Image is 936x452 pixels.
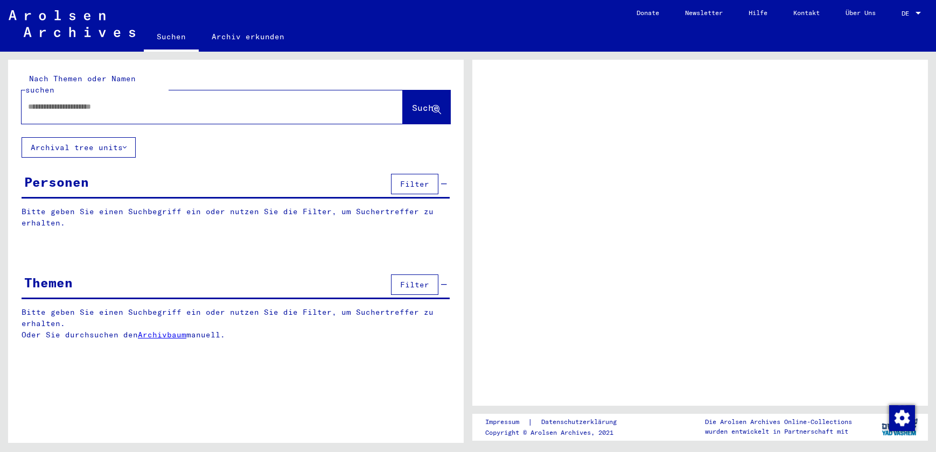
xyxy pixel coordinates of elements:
[485,416,528,428] a: Impressum
[705,417,852,427] p: Die Arolsen Archives Online-Collections
[879,413,920,440] img: yv_logo.png
[22,307,450,341] p: Bitte geben Sie einen Suchbegriff ein oder nutzen Sie die Filter, um Suchertreffer zu erhalten. O...
[485,428,630,437] p: Copyright © Arolsen Archives, 2021
[400,179,429,189] span: Filter
[400,280,429,289] span: Filter
[144,24,199,52] a: Suchen
[391,274,438,295] button: Filter
[22,137,136,158] button: Archival tree units
[902,10,913,17] span: DE
[22,206,450,229] p: Bitte geben Sie einen Suchbegriff ein oder nutzen Sie die Filter, um Suchertreffer zu erhalten.
[391,174,438,194] button: Filter
[889,405,915,431] img: Zustimmung ändern
[533,416,630,428] a: Datenschutzerklärung
[9,10,135,37] img: Arolsen_neg.svg
[25,74,136,95] mat-label: Nach Themen oder Namen suchen
[138,330,186,340] a: Archivbaum
[889,405,914,430] div: Zustimmung ändern
[485,416,630,428] div: |
[705,427,852,436] p: wurden entwickelt in Partnerschaft mit
[412,102,439,113] span: Suche
[403,90,450,124] button: Suche
[199,24,297,50] a: Archiv erkunden
[24,273,73,292] div: Themen
[24,172,89,192] div: Personen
